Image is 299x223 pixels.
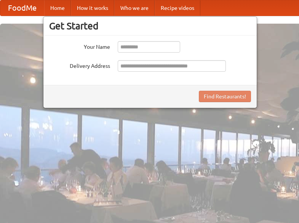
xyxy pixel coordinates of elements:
[114,0,155,16] a: Who we are
[199,91,251,102] button: Find Restaurants!
[49,41,110,51] label: Your Name
[44,0,71,16] a: Home
[71,0,114,16] a: How it works
[0,0,44,16] a: FoodMe
[49,60,110,70] label: Delivery Address
[155,0,200,16] a: Recipe videos
[49,20,251,32] h3: Get Started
